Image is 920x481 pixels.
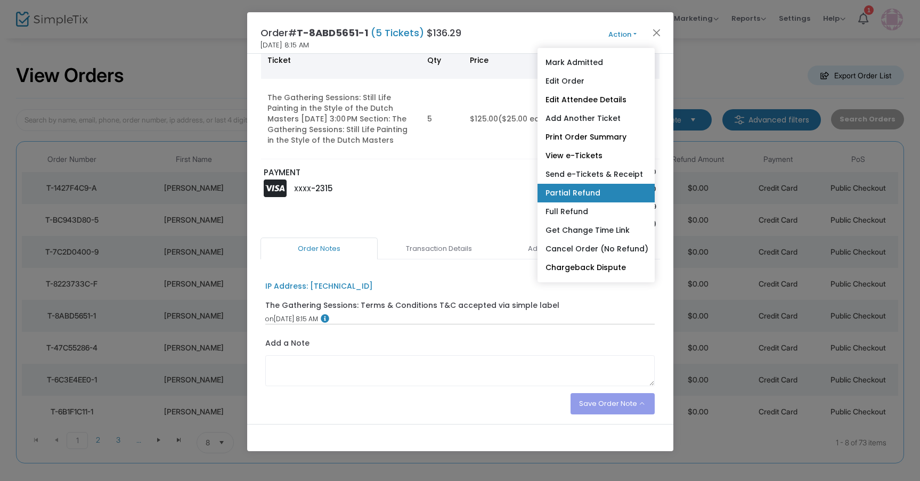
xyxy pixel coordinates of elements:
span: -2315 [311,183,333,194]
div: [DATE] 8:15 AM [265,314,655,324]
p: Tax Total [516,201,606,212]
a: Transaction Details [380,238,498,260]
th: Ticket [261,42,421,79]
a: Add Another Ticket [538,109,655,128]
p: Order Total [516,218,606,231]
p: Service Fee Total [516,184,606,194]
a: Full Refund [538,202,655,221]
div: The Gathering Sessions: Terms & Conditions T&C accepted via simple label [265,300,559,311]
a: Mark Admitted [538,53,655,72]
button: Action [591,29,655,40]
span: (5 Tickets) [368,26,427,39]
p: PAYMENT [264,167,455,179]
span: ($25.00 each) [498,113,553,124]
th: Qty [421,42,463,79]
td: 5 [421,79,463,159]
p: Sub total [516,167,606,177]
a: Partial Refund [538,184,655,202]
a: Chargeback Dispute [538,258,655,277]
label: Add a Note [265,338,310,352]
a: View e-Tickets [538,146,655,165]
a: Order Notes [260,238,378,260]
button: Close [649,26,663,39]
span: XXXX [294,184,311,193]
a: Get Change Time Link [538,221,655,240]
div: IP Address: [TECHNICAL_ID] [265,281,373,292]
span: on [265,314,274,323]
a: Cancel Order (No Refund) [538,240,655,258]
span: [DATE] 8:15 AM [260,40,309,51]
span: T-8ABD5651-1 [297,26,368,39]
a: Print Order Summary [538,128,655,146]
a: Edit Order [538,72,655,91]
a: Admission Details [500,238,617,260]
a: Send e-Tickets & Receipt [538,165,655,184]
h4: Order# $136.29 [260,26,461,40]
th: Price [463,42,565,79]
div: Data table [261,42,660,159]
a: Edit Attendee Details [538,91,655,109]
td: The Gathering Sessions: Still Life Painting in the Style of the Dutch Masters [DATE] 3:00 PM Sect... [261,79,421,159]
td: $125.00 [463,79,565,159]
